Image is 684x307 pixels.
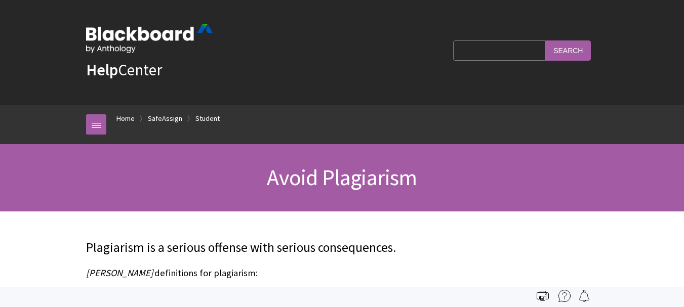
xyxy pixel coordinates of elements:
p: Plagiarism is a serious offense with serious consequences. [86,239,598,257]
strong: Help [86,60,118,80]
img: More help [558,290,571,302]
img: Print [537,290,549,302]
p: definitions for plagiarism: [86,267,598,280]
img: Blackboard by Anthology [86,24,213,53]
img: Follow this page [578,290,590,302]
a: SafeAssign [148,112,182,125]
a: Student [195,112,220,125]
a: Home [116,112,135,125]
input: Search [545,40,591,60]
span: Avoid Plagiarism [267,163,417,191]
span: [PERSON_NAME] [86,267,153,279]
a: HelpCenter [86,60,162,80]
